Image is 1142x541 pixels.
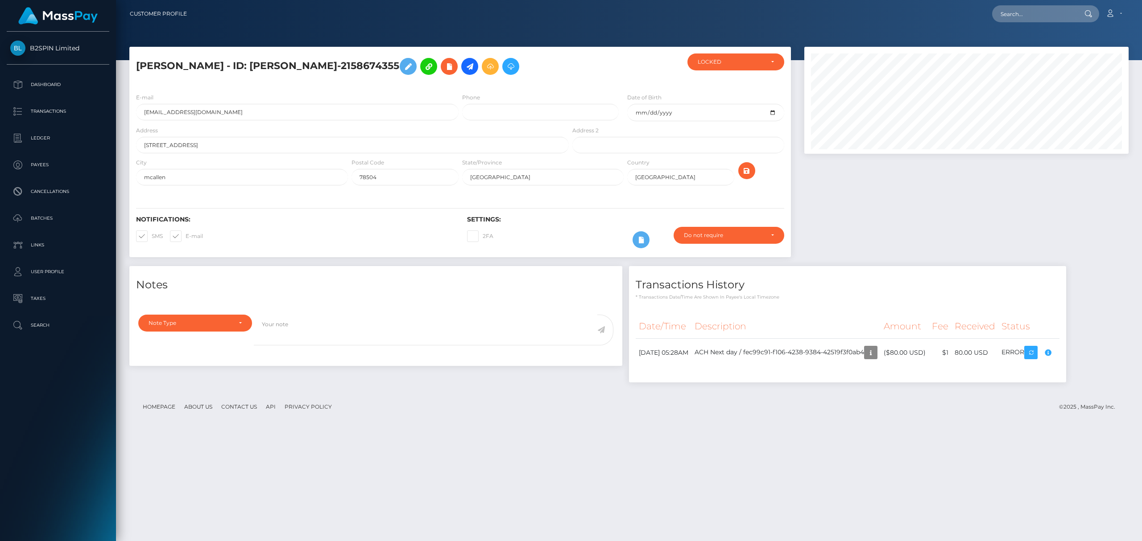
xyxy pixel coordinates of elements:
p: * Transactions date/time are shown in payee's local timezone [636,294,1059,300]
input: Search... [992,5,1076,22]
th: Date/Time [636,314,691,339]
button: LOCKED [687,53,784,70]
img: B2SPIN Limited [10,41,25,56]
label: Address [136,127,158,135]
a: Payees [7,154,109,176]
h6: Notifications: [136,216,454,223]
a: User Profile [7,261,109,283]
a: Cancellations [7,180,109,203]
label: State/Province [462,159,502,167]
div: Note Type [149,320,232,327]
a: Transactions [7,100,109,123]
th: Received [952,314,998,339]
p: Ledger [10,131,106,145]
th: Description [691,314,881,339]
a: Privacy Policy [281,400,335,414]
a: Customer Profile [130,4,187,23]
label: Phone [462,94,480,102]
td: 80.00 USD [952,339,998,367]
a: Links [7,234,109,256]
label: City [136,159,147,167]
button: Do not require [674,227,784,244]
th: Fee [929,314,952,339]
a: API [262,400,279,414]
a: Homepage [139,400,179,414]
p: Dashboard [10,78,106,91]
td: [DATE] 05:28AM [636,339,691,367]
th: Amount [881,314,929,339]
label: Country [627,159,650,167]
td: $1 [929,339,952,367]
a: Dashboard [7,74,109,96]
h4: Notes [136,277,616,293]
p: Payees [10,158,106,172]
img: MassPay Logo [18,7,98,25]
td: ACH Next day / fec99c91-f106-4238-9384-42519f3f0ab4 [691,339,881,367]
th: Status [998,314,1059,339]
label: E-mail [170,230,203,242]
a: Initiate Payout [461,58,478,75]
p: Batches [10,212,106,225]
p: Links [10,238,106,252]
a: Ledger [7,127,109,149]
a: About Us [181,400,216,414]
p: Cancellations [10,185,106,198]
div: Do not require [684,232,764,239]
a: Batches [7,207,109,230]
h6: Settings: [467,216,785,223]
td: ERROR [998,339,1059,367]
span: B2SPIN Limited [7,44,109,52]
label: Address 2 [572,127,599,135]
label: Postal Code [352,159,384,167]
div: LOCKED [698,58,764,66]
label: 2FA [467,230,493,242]
h5: [PERSON_NAME] - ID: [PERSON_NAME]-2158674355 [136,53,564,79]
p: Taxes [10,292,106,305]
a: Taxes [7,287,109,310]
a: Contact Us [218,400,261,414]
p: Transactions [10,105,106,118]
div: © 2025 , MassPay Inc. [1059,402,1122,412]
button: Note Type [138,315,252,332]
h4: Transactions History [636,277,1059,293]
label: E-mail [136,94,153,102]
label: SMS [136,230,163,242]
p: Search [10,319,106,332]
a: Search [7,314,109,336]
p: User Profile [10,265,106,279]
td: ($80.00 USD) [881,339,929,367]
label: Date of Birth [627,94,662,102]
